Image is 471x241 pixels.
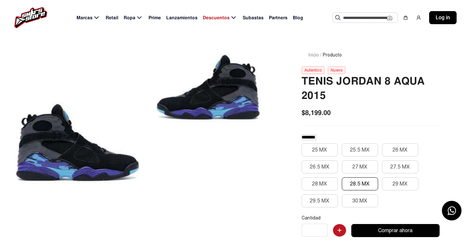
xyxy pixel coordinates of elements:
button: 27.5 MX [382,160,418,173]
span: Ropa [124,14,135,21]
span: Producto [323,52,342,58]
span: Retail [106,14,118,21]
button: 30 MX [342,194,378,207]
span: Marcas [77,14,93,21]
img: Buscar [335,15,340,20]
button: 26 MX [382,143,418,156]
span: Partners [269,14,288,21]
span: Prime [148,14,161,21]
button: 28 MX [302,177,338,190]
button: 26.5 MX [302,160,338,173]
button: 27 MX [342,160,378,173]
span: Subastas [243,14,264,21]
button: 29.5 MX [302,194,338,207]
button: Comprar ahora [351,224,440,237]
button: 29 MX [382,177,418,190]
button: 25 MX [302,143,338,156]
img: Cámara [387,15,392,21]
span: Descuentos [203,14,230,21]
div: Autentico [302,66,324,74]
span: Blog [293,14,303,21]
button: 25.5 MX [342,143,378,156]
button: 28.5 MX [342,177,378,190]
img: user [416,15,421,20]
img: logo [14,7,47,28]
a: Inicio [308,52,319,58]
span: Log in [436,14,450,22]
span: Lanzamientos [166,14,198,21]
h2: TENIS JORDAN 8 AQUA 2015 [302,74,440,103]
div: Nuevo [328,66,345,74]
img: shopping [403,15,408,20]
p: Cantidad [302,215,440,221]
span: / [320,52,322,58]
img: Agregar al carrito [333,224,346,237]
span: $8,199.00 [302,108,331,118]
